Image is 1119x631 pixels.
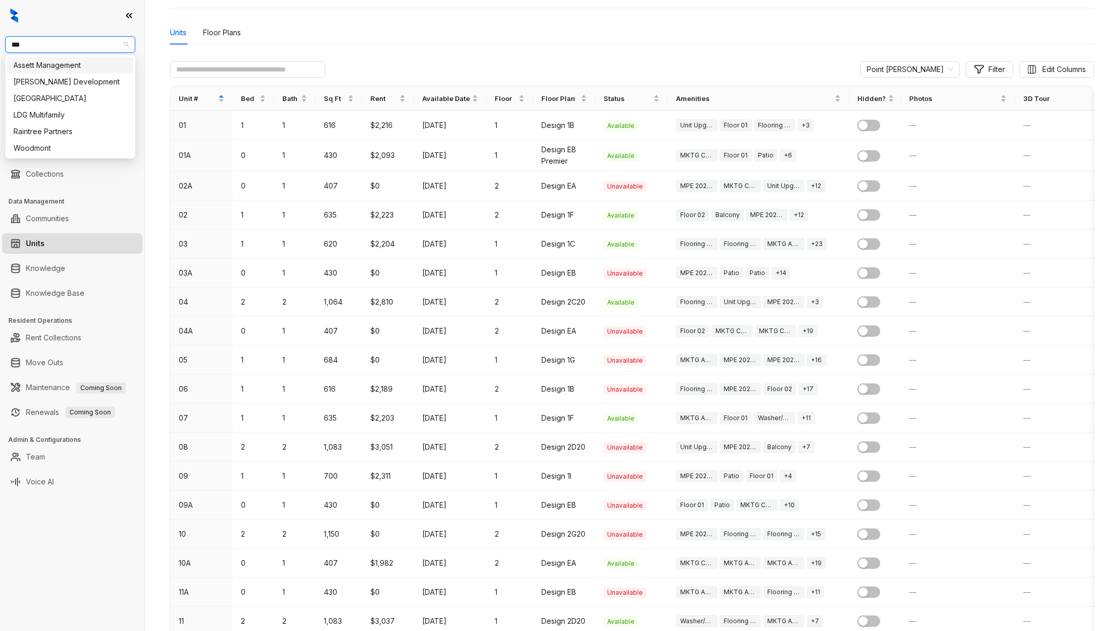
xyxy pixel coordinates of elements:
[414,230,486,259] td: [DATE]
[170,288,233,317] td: 04
[909,413,916,422] span: —
[315,200,362,230] td: 635
[233,288,274,317] td: 2
[170,520,233,549] td: 10
[274,317,315,346] td: 1
[720,470,743,482] div: Patio
[422,93,470,104] span: Available Date
[26,352,63,373] a: Move Outs
[26,164,64,184] a: Collections
[807,354,826,366] div: + 16
[604,268,647,279] span: Unavailable
[233,346,274,375] td: 1
[315,171,362,200] td: 407
[486,491,533,520] td: 1
[7,140,133,156] div: Woodmont
[486,317,533,346] td: 2
[486,87,533,111] th: Floor
[8,316,145,325] h3: Resident Operations
[797,412,815,424] div: + 11
[604,93,651,104] span: Status
[909,151,916,160] span: —
[26,327,81,348] a: Rent Collections
[1023,151,1030,160] span: —
[541,500,576,509] span: Design EB
[315,230,362,259] td: 620
[798,441,814,453] div: + 7
[541,529,585,538] span: Design 2G20
[495,93,517,104] span: Floor
[241,93,257,104] span: Bed
[362,346,414,375] td: $0
[1023,297,1030,306] span: —
[604,297,638,308] span: Available
[676,354,718,366] div: MKTG Appliances Stainless Steel
[604,121,638,131] span: Available
[909,297,916,306] span: —
[771,267,791,279] div: + 14
[13,126,127,137] div: Raintree Partners
[676,119,718,132] div: Unit Upgrade 1-Bed Legacy
[315,520,362,549] td: 1,150
[7,74,133,90] div: Davis Development
[2,139,142,160] li: Leasing
[754,119,795,132] div: Flooring Wood 1-Bed Legacy 1
[676,325,709,337] div: Floor 02
[233,375,274,404] td: 1
[2,327,142,348] li: Rent Collections
[763,528,805,540] div: Flooring Wood 2-Bed Legacy
[170,27,187,38] div: Units
[909,268,916,277] span: —
[860,61,959,78] div: Change Community
[676,296,718,308] div: Flooring Wood 2-Bed Legacy
[486,462,533,491] td: 1
[745,267,769,279] div: Patio
[233,140,274,171] td: 0
[604,384,647,395] span: Unavailable
[676,149,718,162] div: MKTG Countertops Quartz
[711,325,753,337] div: MKTG Cabinets White
[26,471,54,492] a: Voice AI
[676,267,718,279] div: MPE 2025 SmartRent
[604,500,647,511] span: Unavailable
[170,259,233,288] td: 03A
[414,259,486,288] td: [DATE]
[486,140,533,171] td: 1
[541,326,576,335] span: Design EA
[13,142,127,154] div: Woodmont
[486,433,533,462] td: 2
[170,404,233,433] td: 07
[676,209,709,221] div: Floor 02
[414,433,486,462] td: [DATE]
[720,180,761,192] div: MKTG Cabinets White
[909,355,916,364] span: —
[763,180,805,192] div: Unit Upgrade 0-Bed Legacy
[315,288,362,317] td: 1,064
[315,404,362,433] td: 635
[7,57,133,74] div: Assett Management
[362,171,414,200] td: $0
[909,326,916,335] span: —
[797,119,814,132] div: + 3
[909,239,916,248] span: —
[362,111,414,140] td: $2,216
[315,259,362,288] td: 430
[274,462,315,491] td: 1
[170,317,233,346] td: 04A
[233,200,274,230] td: 1
[170,346,233,375] td: 05
[1023,413,1030,422] span: —
[763,441,796,453] div: Balcony
[754,412,795,424] div: Washer/Dryer
[720,412,752,424] div: Floor 01
[233,520,274,549] td: 2
[315,433,362,462] td: 1,083
[233,462,274,491] td: 1
[541,121,575,130] span: Design 1B
[676,441,718,453] div: Unit Upgrade 2-Bed Legacy
[807,296,823,308] div: + 3
[170,433,233,462] td: 08
[867,62,953,77] span: Change Community
[763,238,805,250] div: MKTG Appliances Stainless Steel
[541,181,576,190] span: Design EA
